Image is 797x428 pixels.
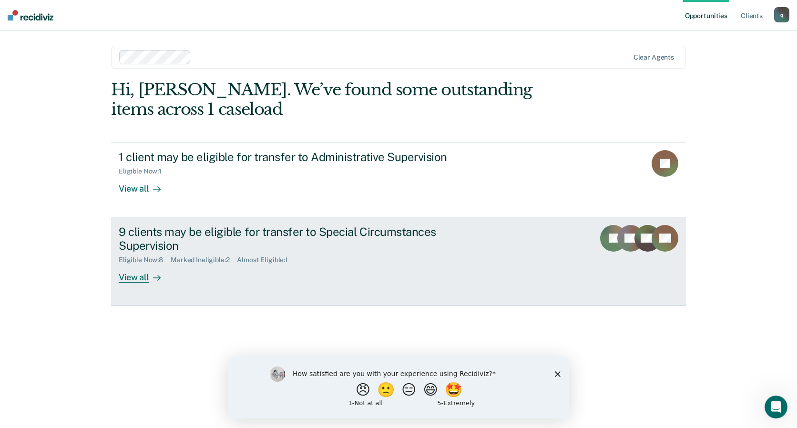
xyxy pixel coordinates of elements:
div: Eligible Now : 1 [119,167,169,175]
div: Hi, [PERSON_NAME]. We’ve found some outstanding items across 1 caseload [111,80,571,119]
div: Marked Ineligible : 2 [171,256,237,264]
div: Almost Eligible : 1 [237,256,296,264]
div: 1 client may be eligible for transfer to Administrative Supervision [119,150,453,164]
div: View all [119,264,172,283]
div: View all [119,175,172,194]
iframe: Intercom live chat [765,396,787,418]
iframe: Survey by Kim from Recidiviz [228,357,569,418]
div: 9 clients may be eligible for transfer to Special Circumstances Supervision [119,225,453,253]
div: Clear agents [634,53,674,61]
div: Eligible Now : 8 [119,256,171,264]
a: 9 clients may be eligible for transfer to Special Circumstances SupervisionEligible Now:8Marked I... [111,217,686,306]
img: Recidiviz [8,10,53,20]
button: q [774,7,789,22]
a: 1 client may be eligible for transfer to Administrative SupervisionEligible Now:1View all [111,142,686,217]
